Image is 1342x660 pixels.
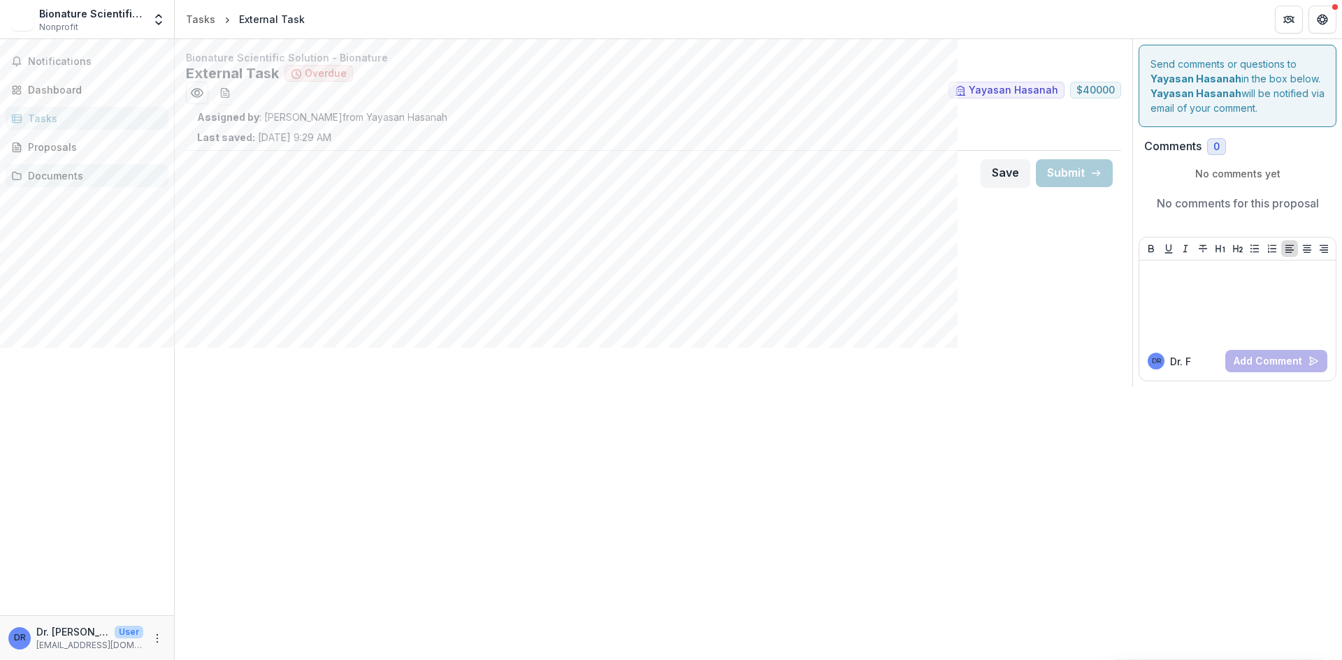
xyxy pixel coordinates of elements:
h2: External Task [186,65,279,82]
div: Dashboard [28,82,157,97]
button: Italicize [1177,240,1194,257]
button: Heading 2 [1229,240,1246,257]
p: [DATE] 9:29 AM [197,130,331,145]
button: Heading 1 [1212,240,1229,257]
strong: Yayasan Hasanah [1150,73,1241,85]
a: Proposals [6,135,168,159]
span: $ 40000 [1076,85,1115,96]
button: Save [981,159,1030,187]
p: User [115,626,143,638]
button: Get Help [1308,6,1336,34]
p: No comments yet [1144,166,1331,181]
p: No comments for this proposal [1157,195,1319,212]
div: Proposals [28,140,157,154]
div: Bionature Scientific Solution [39,6,143,21]
button: Add Comment [1225,350,1327,372]
span: Notifications [28,56,163,68]
button: Align Left [1281,240,1298,257]
button: More [149,630,166,647]
button: Preview 962e8cd2-b108-40c2-a276-d526e2db83fd.pdf [186,82,208,104]
div: External Task [239,12,305,27]
button: Bold [1143,240,1160,257]
a: Tasks [180,9,221,29]
button: Bullet List [1246,240,1263,257]
button: Align Right [1315,240,1332,257]
button: Notifications [6,50,168,73]
p: : [PERSON_NAME] from Yayasan Hasanah [197,110,1110,124]
strong: Last saved: [197,131,255,143]
strong: Assigned by [197,111,259,123]
button: Open entity switcher [149,6,168,34]
a: Tasks [6,107,168,130]
button: Align Center [1299,240,1315,257]
button: Strike [1195,240,1211,257]
p: Bionature Scientific Solution - Bionature [186,50,1121,65]
div: Dr. Fatimah Suhaily Abdul Rahman [14,633,26,643]
span: Yayasan Hasanah [969,85,1058,96]
img: Bionature Scientific Solution [11,8,34,31]
button: download-word-button [214,82,236,104]
button: Partners [1275,6,1303,34]
div: Tasks [186,12,215,27]
h2: Comments [1144,140,1202,153]
p: Dr. F [1170,354,1191,369]
span: Overdue [305,68,347,80]
nav: breadcrumb [180,9,310,29]
a: Dashboard [6,78,168,101]
button: Submit [1036,159,1113,187]
div: Dr. Fatimah Suhaily Abdul Rahman [1152,358,1161,365]
span: Nonprofit [39,21,78,34]
strong: Yayasan Hasanah [1150,87,1241,99]
p: Dr. [PERSON_NAME] Suhaily [PERSON_NAME] [36,624,109,639]
p: [EMAIL_ADDRESS][DOMAIN_NAME] [36,639,143,652]
div: Tasks [28,111,157,126]
button: Underline [1160,240,1177,257]
div: Send comments or questions to in the box below. will be notified via email of your comment. [1139,45,1336,127]
div: Documents [28,168,157,183]
span: 0 [1213,141,1220,153]
a: Documents [6,164,168,187]
button: Ordered List [1264,240,1280,257]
